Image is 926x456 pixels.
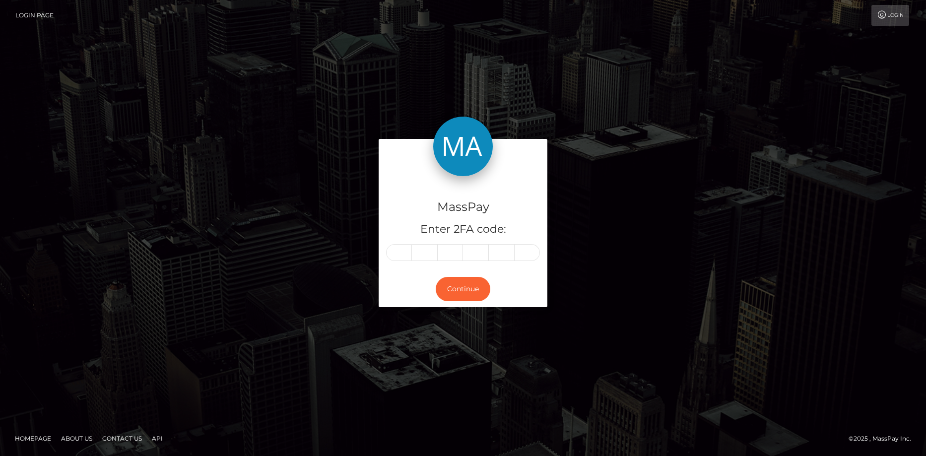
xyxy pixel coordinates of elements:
[871,5,909,26] a: Login
[98,431,146,446] a: Contact Us
[11,431,55,446] a: Homepage
[386,198,540,216] h4: MassPay
[15,5,54,26] a: Login Page
[148,431,167,446] a: API
[436,277,490,301] button: Continue
[386,222,540,237] h5: Enter 2FA code:
[433,117,493,176] img: MassPay
[849,433,919,444] div: © 2025 , MassPay Inc.
[57,431,96,446] a: About Us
